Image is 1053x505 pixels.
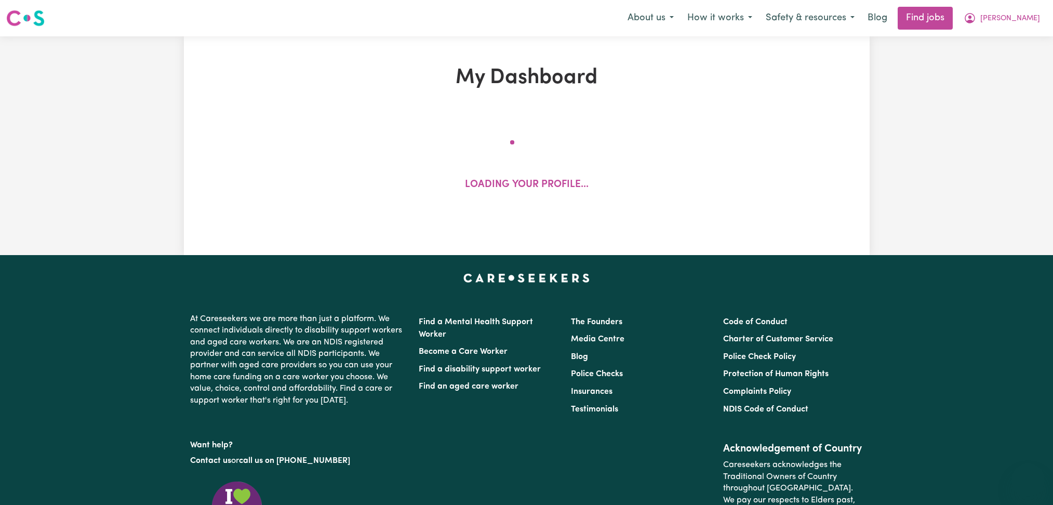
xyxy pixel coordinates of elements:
h1: My Dashboard [304,65,749,90]
p: At Careseekers we are more than just a platform. We connect individuals directly to disability su... [190,309,406,410]
a: Complaints Policy [723,388,791,396]
a: Media Centre [571,335,624,343]
p: or [190,451,406,471]
a: NDIS Code of Conduct [723,405,808,414]
span: [PERSON_NAME] [980,13,1040,24]
a: Code of Conduct [723,318,788,326]
a: Charter of Customer Service [723,335,833,343]
a: Blog [571,353,588,361]
a: Testimonials [571,405,618,414]
a: Careseekers logo [6,6,45,30]
a: call us on [PHONE_NUMBER] [239,457,350,465]
h2: Acknowledgement of Country [723,443,863,455]
button: How it works [681,7,759,29]
img: Careseekers logo [6,9,45,28]
a: Careseekers home page [463,274,590,282]
a: Become a Care Worker [419,348,508,356]
button: Safety & resources [759,7,861,29]
a: Protection of Human Rights [723,370,829,378]
iframe: Button to launch messaging window [1011,463,1045,497]
p: Loading your profile... [465,178,589,193]
a: The Founders [571,318,622,326]
a: Find a disability support worker [419,365,541,374]
a: Insurances [571,388,612,396]
a: Find an aged care worker [419,382,518,391]
a: Police Check Policy [723,353,796,361]
a: Police Checks [571,370,623,378]
a: Contact us [190,457,231,465]
button: About us [621,7,681,29]
a: Find jobs [898,7,953,30]
a: Find a Mental Health Support Worker [419,318,533,339]
p: Want help? [190,435,406,451]
button: My Account [957,7,1047,29]
a: Blog [861,7,894,30]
